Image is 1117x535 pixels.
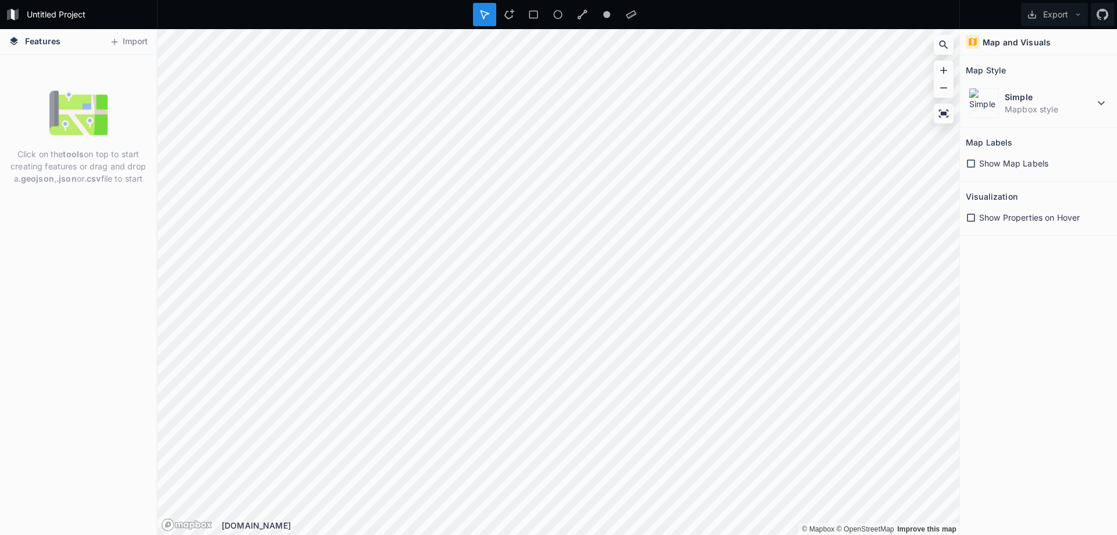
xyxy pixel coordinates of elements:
[837,525,894,533] a: OpenStreetMap
[983,36,1051,48] h4: Map and Visuals
[161,518,212,532] a: Mapbox logo
[969,88,999,118] img: Simple
[966,61,1006,79] h2: Map Style
[979,157,1048,169] span: Show Map Labels
[897,525,956,533] a: Map feedback
[1005,91,1094,103] dt: Simple
[979,211,1080,224] span: Show Properties on Hover
[9,148,148,185] p: Click on the on top to start creating features or drag and drop a , or file to start
[104,33,154,51] button: Import
[966,133,1012,151] h2: Map Labels
[84,173,101,183] strong: .csv
[1005,103,1094,115] dd: Mapbox style
[56,173,77,183] strong: .json
[1021,3,1088,26] button: Export
[63,149,84,159] strong: tools
[25,35,61,47] span: Features
[222,519,959,532] div: [DOMAIN_NAME]
[49,84,108,142] img: empty
[802,525,834,533] a: Mapbox
[966,187,1018,206] h2: Visualization
[19,173,54,183] strong: .geojson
